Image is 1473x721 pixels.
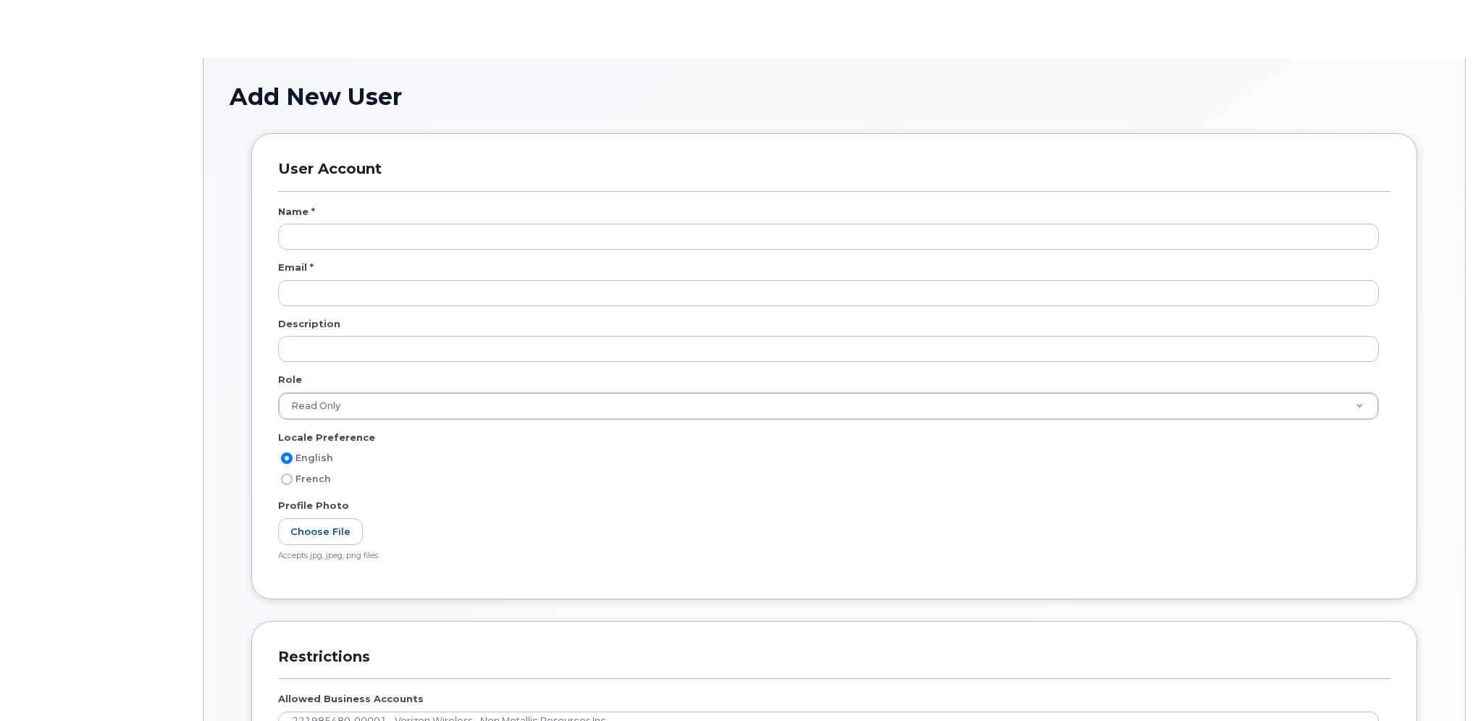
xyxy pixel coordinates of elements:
[278,317,340,331] label: Description
[278,692,424,706] label: Allowed Business Accounts
[230,84,1439,109] h1: Add New User
[281,473,293,485] input: French
[295,452,333,463] span: English
[278,551,1379,562] div: Accepts jpg, jpeg, png files
[279,393,1378,419] a: Read Only
[278,518,363,545] label: Choose File
[278,160,1390,191] h3: User Account
[278,373,302,387] label: Role
[282,400,340,413] span: Read Only
[278,648,1390,679] h3: Restrictions
[281,452,293,464] input: English
[278,499,349,513] label: Profile Photo
[278,431,375,444] label: Locale Preference
[278,205,315,219] label: Name *
[278,261,314,274] label: Email *
[295,473,331,484] span: French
